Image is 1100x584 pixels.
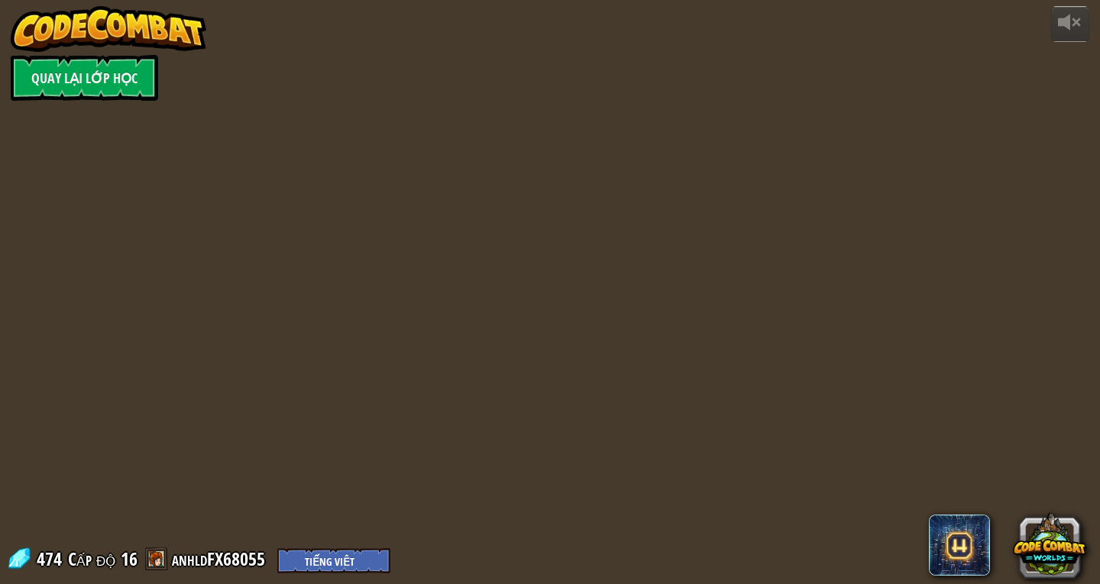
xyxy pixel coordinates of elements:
[37,547,66,571] span: 474
[121,547,137,571] span: 16
[11,55,158,101] a: Quay lại Lớp Học
[172,547,270,571] a: anhldFX68055
[68,547,115,572] span: Cấp độ
[1051,6,1089,42] button: Tùy chỉnh âm lượng
[11,6,206,52] img: CodeCombat - Learn how to code by playing a game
